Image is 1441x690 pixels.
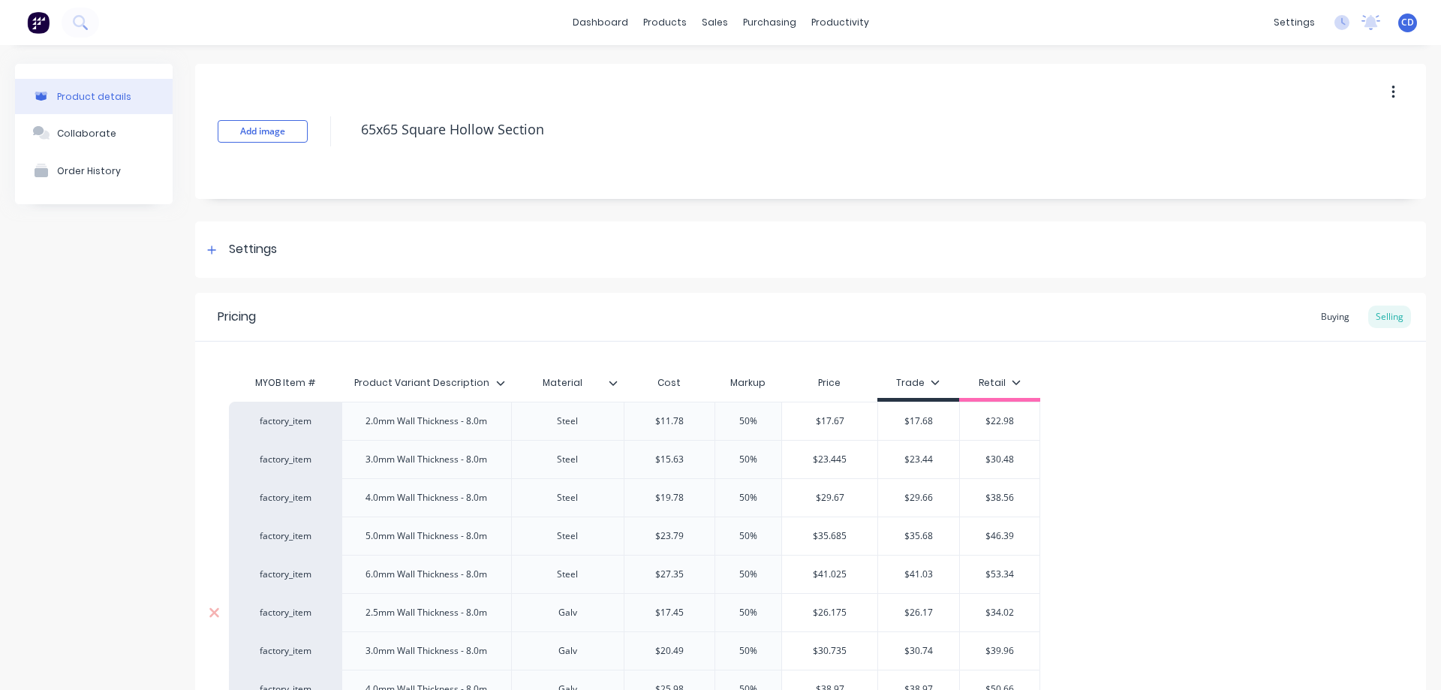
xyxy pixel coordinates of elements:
[511,364,615,402] div: Material
[244,568,326,581] div: factory_item
[960,556,1040,593] div: $53.34
[624,517,715,555] div: $23.79
[353,488,499,508] div: 4.0mm Wall Thickness - 8.0m
[781,368,877,398] div: Price
[878,594,959,631] div: $26.17
[960,517,1040,555] div: $46.39
[878,479,959,517] div: $29.66
[782,402,877,440] div: $17.67
[229,478,1040,517] div: factory_item4.0mm Wall Thickness - 8.0mSteel$19.7850%$29.67$29.66$38.56
[782,632,877,670] div: $30.735
[624,594,715,631] div: $17.45
[782,594,877,631] div: $26.175
[636,11,694,34] div: products
[229,555,1040,593] div: factory_item6.0mm Wall Thickness - 8.0mSteel$27.3550%$41.025$41.03$53.34
[244,491,326,505] div: factory_item
[229,631,1040,670] div: factory_item3.0mm Wall Thickness - 8.0mGalv$20.4950%$30.735$30.74$39.96
[711,517,786,555] div: 50%
[229,240,277,259] div: Settings
[229,402,1040,440] div: factory_item2.0mm Wall Thickness - 8.0mSteel$11.7850%$17.67$17.68$22.98
[15,152,173,189] button: Order History
[979,376,1021,390] div: Retail
[229,593,1040,631] div: factory_item2.5mm Wall Thickness - 8.0mGalv$17.4550%$26.175$26.17$34.02
[15,79,173,114] button: Product details
[353,641,499,661] div: 3.0mm Wall Thickness - 8.0m
[353,450,499,469] div: 3.0mm Wall Thickness - 8.0m
[782,556,877,593] div: $41.025
[960,479,1040,517] div: $38.56
[530,565,605,584] div: Steel
[530,526,605,546] div: Steel
[244,644,326,658] div: factory_item
[782,479,877,517] div: $29.67
[960,402,1040,440] div: $22.98
[711,479,786,517] div: 50%
[229,517,1040,555] div: factory_item5.0mm Wall Thickness - 8.0mSteel$23.7950%$35.685$35.68$46.39
[244,414,326,428] div: factory_item
[27,11,50,34] img: Factory
[353,565,499,584] div: 6.0mm Wall Thickness - 8.0m
[878,632,959,670] div: $30.74
[804,11,877,34] div: productivity
[565,11,636,34] a: dashboard
[711,402,786,440] div: 50%
[353,112,1302,147] textarea: 65x65 Square Hollow Section
[878,556,959,593] div: $41.03
[711,594,786,631] div: 50%
[782,517,877,555] div: $35.685
[218,308,256,326] div: Pricing
[711,632,786,670] div: 50%
[782,441,877,478] div: $23.445
[530,488,605,508] div: Steel
[960,632,1040,670] div: $39.96
[1368,306,1411,328] div: Selling
[711,441,786,478] div: 50%
[341,368,511,398] div: Product Variant Description
[530,450,605,469] div: Steel
[960,441,1040,478] div: $30.48
[1313,306,1357,328] div: Buying
[353,411,499,431] div: 2.0mm Wall Thickness - 8.0m
[878,402,959,440] div: $17.68
[878,441,959,478] div: $23.44
[218,120,308,143] button: Add image
[624,632,715,670] div: $20.49
[960,594,1040,631] div: $34.02
[624,479,715,517] div: $19.78
[1266,11,1322,34] div: settings
[57,128,116,139] div: Collaborate
[736,11,804,34] div: purchasing
[229,440,1040,478] div: factory_item3.0mm Wall Thickness - 8.0mSteel$15.6350%$23.445$23.44$30.48
[15,114,173,152] button: Collaborate
[353,526,499,546] div: 5.0mm Wall Thickness - 8.0m
[711,556,786,593] div: 50%
[624,402,715,440] div: $11.78
[244,529,326,543] div: factory_item
[511,368,624,398] div: Material
[341,364,502,402] div: Product Variant Description
[57,165,121,176] div: Order History
[244,606,326,619] div: factory_item
[878,517,959,555] div: $35.68
[244,453,326,466] div: factory_item
[229,368,341,398] div: MYOB Item #
[353,603,499,622] div: 2.5mm Wall Thickness - 8.0m
[530,411,605,431] div: Steel
[624,556,715,593] div: $27.35
[1401,16,1414,29] span: CD
[624,441,715,478] div: $15.63
[57,91,131,102] div: Product details
[694,11,736,34] div: sales
[624,368,715,398] div: Cost
[530,641,605,661] div: Galv
[530,603,605,622] div: Galv
[896,376,940,390] div: Trade
[714,368,781,398] div: Markup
